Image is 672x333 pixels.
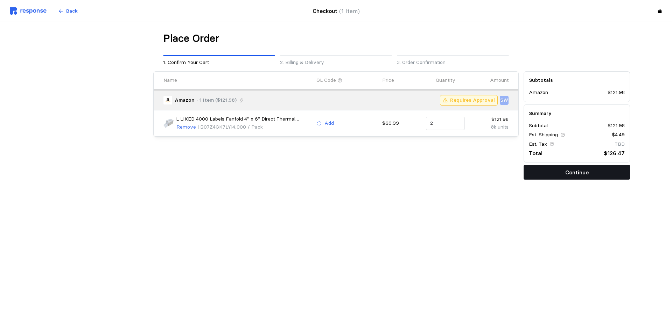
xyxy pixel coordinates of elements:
p: Amazon [175,96,195,104]
p: Amazon [529,89,548,96]
p: GL Code [316,77,336,84]
p: $121.98 [608,122,625,130]
p: Total [529,149,542,158]
p: 8k units [470,123,509,131]
p: Back [66,7,78,15]
h1: Place Order [163,32,219,45]
p: Price [382,77,394,84]
p: Est. Shipping [529,131,558,139]
p: L LIKED 4000 Labels Fanfold 4" x 6" Direct Thermal Labels, with Perforated line for Thermal Print... [176,115,312,123]
span: | 4,000 / Pack [231,124,263,130]
p: 2. Billing & Delivery [280,59,392,66]
h4: Checkout [313,7,360,15]
p: $4.49 [612,131,625,139]
button: Continue [524,165,630,180]
button: Back [54,5,82,18]
button: Remove [176,123,196,131]
p: Amount [490,77,509,84]
p: Quantity [436,77,455,84]
p: $126.47 [604,149,625,158]
h5: Summary [529,110,625,117]
p: $121.98 [470,116,509,123]
p: SW [500,96,508,104]
img: svg%3e [10,7,47,15]
p: TBD [615,140,625,148]
p: Add [324,120,334,127]
p: 1. Confirm Your Cart [163,59,275,66]
p: Requires Approval [450,96,495,104]
p: · 1 Item ($121.98) [197,96,237,104]
h5: Subtotals [529,77,625,84]
p: Remove [176,123,196,131]
p: 3. Order Confirmation [397,59,509,66]
input: Qty [430,117,461,130]
p: $60.99 [382,120,421,127]
p: Continue [565,168,589,177]
p: Subtotal [529,122,548,130]
span: (1 Item) [339,8,360,14]
p: Name [163,77,177,84]
span: | B07Z4GK7LY [197,124,231,130]
p: $121.98 [608,89,625,96]
button: Add [316,119,334,128]
img: 61kZ5mp4iJL.__AC_SX300_SY300_QL70_FMwebp_.jpg [163,118,174,128]
p: Est. Tax [529,140,547,148]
